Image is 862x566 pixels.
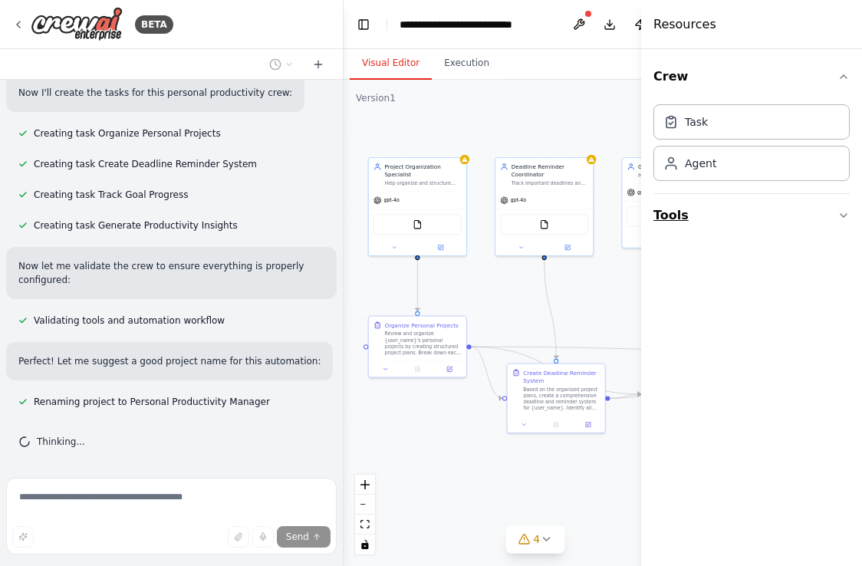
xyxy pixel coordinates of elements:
[277,526,331,548] button: Send
[545,242,590,252] button: Open in side panel
[383,197,399,203] span: gpt-4o
[685,114,708,130] div: Task
[523,387,600,412] div: Based on the organized project plans, create a comprehensive deadline and reminder system for {us...
[356,92,396,104] div: Version 1
[355,475,375,554] div: React Flow controls
[350,48,432,80] button: Visual Editor
[413,220,422,229] img: FileReadTool
[432,48,502,80] button: Execution
[472,343,780,354] g: Edge from 969a9dd5-84e4-4cc7-8ffb-95dd76c9d993 to a8ab52c5-a3d7-4b59-a6e1-f3c4e9d64958
[368,316,467,378] div: Organize Personal ProjectsReview and organize {user_name}'s personal projects by creating structu...
[34,219,238,232] span: Creating task Generate Productivity Insights
[34,189,189,201] span: Creating task Track Goal Progress
[384,331,461,356] div: Review and organize {user_name}'s personal projects by creating structured project plans. Break d...
[31,7,123,41] img: Logo
[18,354,321,368] p: Perfect! Let me suggest a good project name for this automation:
[355,475,375,495] button: zoom in
[512,180,588,186] div: Track important deadlines and milestones for {user_name}, create comprehensive reminder systems, ...
[507,364,606,433] div: Create Deadline Reminder SystemBased on the organized project plans, create a comprehensive deadl...
[400,364,434,373] button: No output available
[653,98,850,193] div: Crew
[539,420,573,429] button: No output available
[653,194,850,237] button: Tools
[355,495,375,515] button: zoom out
[252,526,274,548] button: Click to speak your automation idea
[505,525,564,554] button: 4
[37,436,85,448] span: Thinking...
[400,17,554,32] nav: breadcrumb
[610,347,779,402] g: Edge from 8473aa73-7fc6-4923-8d33-9b952612e85b to a8ab52c5-a3d7-4b59-a6e1-f3c4e9d64958
[353,14,374,35] button: Hide left sidebar
[18,86,292,100] p: Now I'll create the tasks for this personal productivity crew:
[384,180,461,186] div: Help organize and structure personal projects by creating detailed project plans, breaking down t...
[436,364,462,373] button: Open in side panel
[574,420,601,429] button: Open in side panel
[34,158,257,170] span: Creating task Create Deadline Reminder System
[653,55,850,98] button: Crew
[653,15,716,34] h4: Resources
[368,157,467,256] div: Project Organization SpecialistHelp organize and structure personal projects by creating detailed...
[495,157,594,256] div: Deadline Reminder CoordinatorTrack important deadlines and milestones for {user_name}, create com...
[286,531,309,543] span: Send
[511,197,526,203] span: gpt-4o
[355,515,375,535] button: fit view
[539,220,548,229] img: FileReadTool
[306,55,331,74] button: Start a new chat
[355,535,375,554] button: toggle interactivity
[413,260,421,311] g: Edge from eb5676de-b4dc-4ebf-85a7-2873e6c5fb12 to 969a9dd5-84e4-4cc7-8ffb-95dd76c9d993
[685,156,716,171] div: Agent
[34,314,225,327] span: Validating tools and automation workflow
[512,163,588,179] div: Deadline Reminder Coordinator
[523,369,600,385] div: Create Deadline Reminder System
[541,260,561,359] g: Edge from d9109a22-5a18-4f1b-a0cd-2fa3c2602932 to 8473aa73-7fc6-4923-8d33-9b952612e85b
[472,343,502,402] g: Edge from 969a9dd5-84e4-4cc7-8ffb-95dd76c9d993 to 8473aa73-7fc6-4923-8d33-9b952612e85b
[34,127,221,140] span: Creating task Organize Personal Projects
[12,526,34,548] button: Improve this prompt
[228,526,249,548] button: Upload files
[18,259,324,287] p: Now let me validate the crew to ensure everything is properly configured:
[384,163,461,179] div: Project Organization Specialist
[384,321,458,329] div: Organize Personal Projects
[621,157,720,248] div: Goal Progress TrackerMonitor and analyze progress on personal goals for {user_name}, track key me...
[263,55,300,74] button: Switch to previous chat
[135,15,173,34] div: BETA
[533,531,540,547] span: 4
[418,242,462,252] button: Open in side panel
[34,396,270,408] span: Renaming project to Personal Productivity Manager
